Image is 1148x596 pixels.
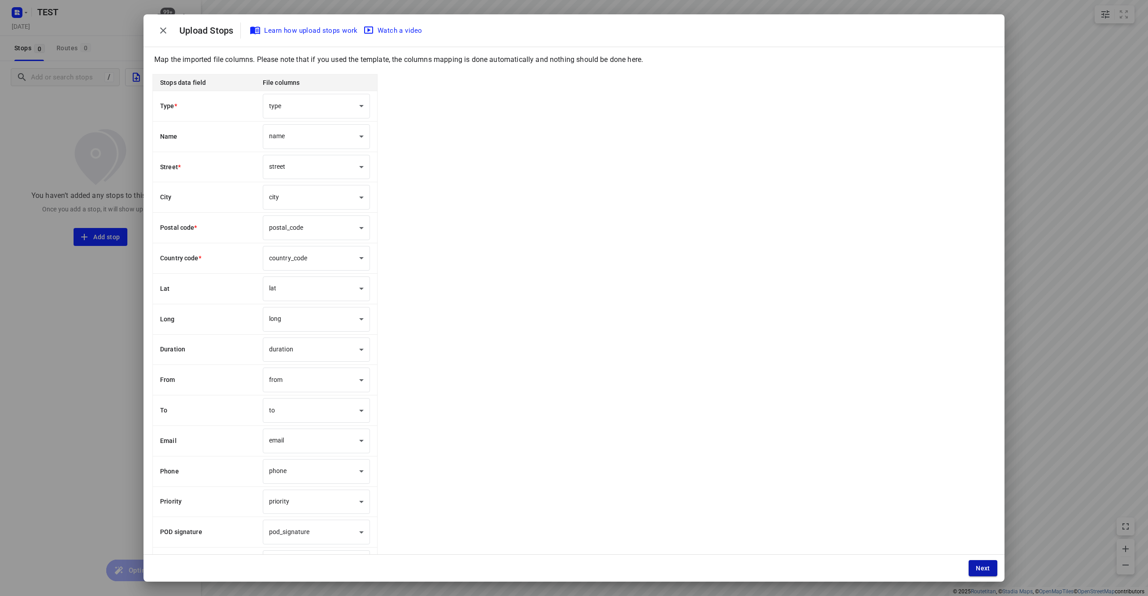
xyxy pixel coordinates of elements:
span: Watch a video [365,25,422,36]
p: Duration [160,345,245,354]
div: pod_age [263,550,370,575]
div: email [263,429,370,453]
p: Country code [160,254,245,263]
div: duration [263,337,370,362]
span: Next [976,565,990,572]
p: Name [160,132,245,141]
p: Long [160,315,245,324]
div: type [263,94,370,118]
p: Upload Stops [179,24,240,37]
div: country_code [263,246,370,271]
span: Learn how upload stops work [252,25,358,36]
p: Type [160,101,245,111]
p: From [160,375,245,385]
th: File columns [256,74,377,91]
p: POD signature [160,527,245,537]
div: to [263,398,370,423]
p: Map the imported file columns. Please note that if you used the template, the columns mapping is ... [154,54,994,65]
div: name [263,124,370,149]
p: Email [160,436,245,446]
p: Postal code [160,223,245,232]
p: To [160,406,245,415]
div: lat [263,276,370,301]
div: pod_signature [263,520,370,544]
p: City [160,193,245,202]
a: Learn how upload stops work [248,22,361,39]
div: postal_code [263,215,370,240]
div: city [263,185,370,210]
th: Stops data field [153,74,256,91]
p: Phone [160,467,245,476]
div: long [263,307,370,332]
button: Watch a video [361,22,426,39]
p: Street [160,162,245,172]
div: street [263,155,370,180]
div: priority [263,490,370,514]
p: Lat [160,284,245,294]
p: Priority [160,497,245,506]
div: from [263,368,370,392]
button: Next [969,560,997,576]
div: phone [263,459,370,484]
